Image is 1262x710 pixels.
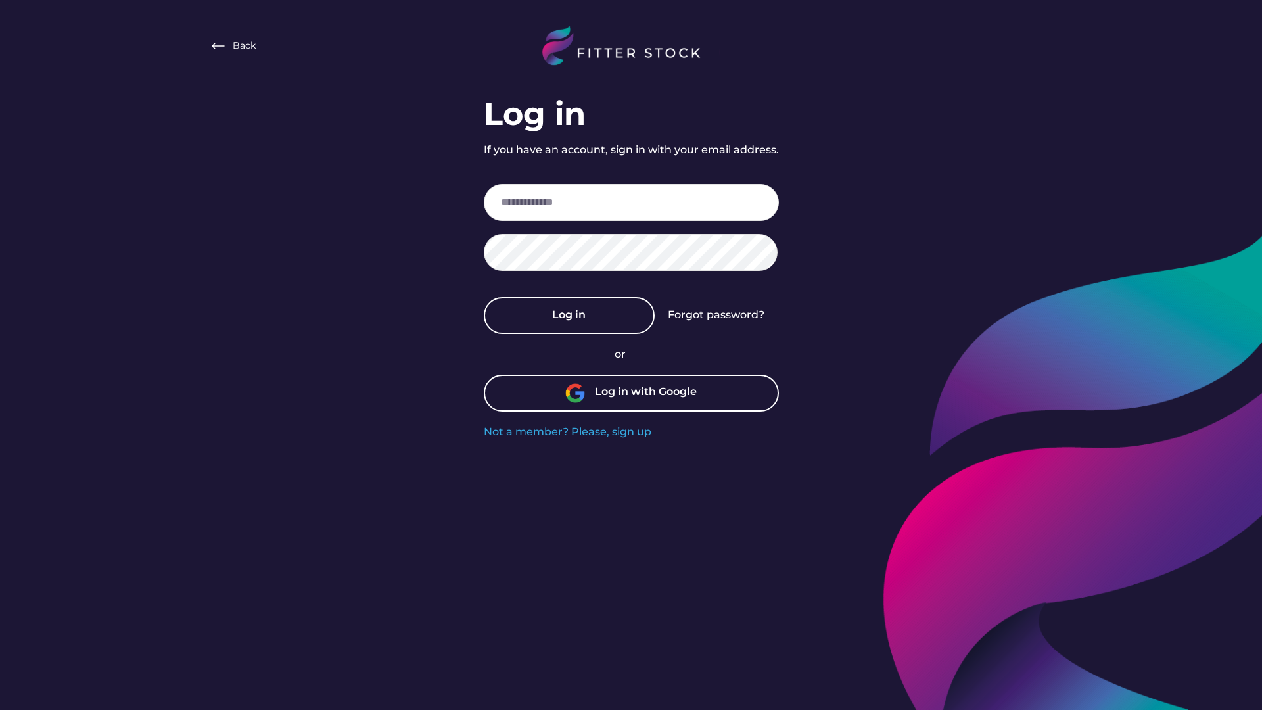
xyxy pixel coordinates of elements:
div: Forgot password? [668,308,764,322]
img: Frame%20%282%29.svg [210,38,226,54]
img: LOGO%20%282%29.svg [542,26,720,66]
div: or [615,347,647,362]
button: Log in [484,297,655,334]
div: Back [233,39,256,53]
img: icon%20only%204.svg [883,217,1262,710]
img: unnamed.png [565,383,585,403]
div: Log in with Google [595,385,697,402]
div: Not a member? Please, sign up [484,425,651,439]
div: Log in [484,92,586,136]
div: If you have an account, sign in with your email address. [484,143,779,157]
